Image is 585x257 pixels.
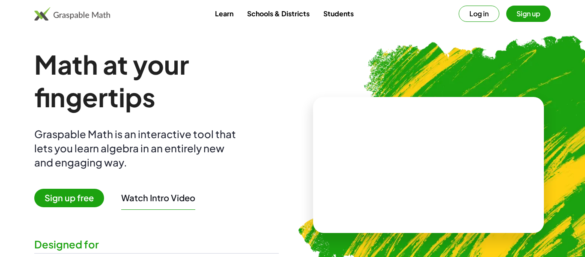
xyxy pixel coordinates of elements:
button: Watch Intro Video [121,192,195,203]
h1: Math at your fingertips [34,48,279,113]
a: Students [316,6,361,21]
button: Sign up [506,6,551,22]
div: Designed for [34,237,279,251]
button: Log in [459,6,499,22]
span: Sign up free [34,189,104,207]
video: What is this? This is dynamic math notation. Dynamic math notation plays a central role in how Gr... [364,133,493,197]
a: Schools & Districts [240,6,316,21]
div: Graspable Math is an interactive tool that lets you learn algebra in an entirely new and engaging... [34,127,240,169]
a: Learn [208,6,240,21]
